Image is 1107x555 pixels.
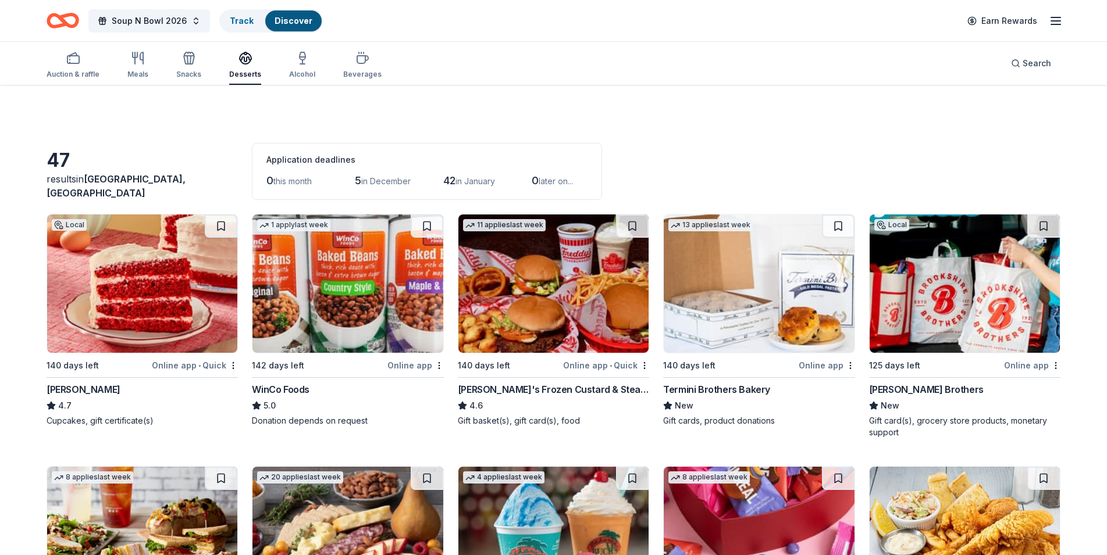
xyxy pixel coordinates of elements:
a: Track [230,16,254,26]
button: Meals [127,46,148,85]
div: Application deadlines [266,153,588,167]
div: [PERSON_NAME]'s Frozen Custard & Steakburgers [458,382,649,396]
img: Image for Freddy's Frozen Custard & Steakburgers [458,214,649,353]
a: Discover [275,16,312,26]
div: Donation depends on request [252,415,443,427]
div: Online app [799,358,855,373]
div: Termini Brothers Bakery [663,382,770,396]
button: Desserts [229,46,261,85]
div: [PERSON_NAME] [47,382,120,396]
div: Online app Quick [152,358,238,373]
span: New [675,399,693,413]
button: Auction & raffle [47,46,99,85]
div: Local [52,219,87,231]
span: 4.7 [58,399,72,413]
div: Gift card(s), grocery store products, monetary support [869,415,1060,438]
img: Image for Termini Brothers Bakery [664,214,854,353]
span: New [881,399,899,413]
div: Meals [127,70,148,79]
div: [PERSON_NAME] Brothers [869,382,984,396]
a: Image for Freddy's Frozen Custard & Steakburgers11 applieslast week140 days leftOnline app•Quick[... [458,214,649,427]
div: 8 applies last week [668,471,750,484]
a: Earn Rewards [960,10,1044,31]
div: 47 [47,149,238,172]
div: WinCo Foods [252,382,309,396]
div: Online app Quick [563,358,649,373]
div: Auction & raffle [47,70,99,79]
button: Search [1002,52,1060,75]
span: • [198,361,201,370]
span: 4.6 [469,399,483,413]
div: 20 applies last week [257,471,343,484]
div: 142 days left [252,359,304,373]
a: Image for Susie CakesLocal140 days leftOnline app•Quick[PERSON_NAME]4.7Cupcakes, gift certificate(s) [47,214,238,427]
span: Soup N Bowl 2026 [112,14,187,28]
a: Home [47,7,79,34]
span: 42 [443,174,455,187]
img: Image for WinCo Foods [252,214,443,353]
button: Alcohol [289,46,315,85]
span: • [610,361,612,370]
div: Online app [387,358,444,373]
div: results [47,172,238,200]
span: in January [455,176,495,186]
span: in December [361,176,411,186]
button: Beverages [343,46,382,85]
button: Soup N Bowl 2026 [88,9,210,33]
span: 5.0 [264,399,276,413]
span: later on... [539,176,573,186]
div: 125 days left [869,359,920,373]
span: [GEOGRAPHIC_DATA], [GEOGRAPHIC_DATA] [47,173,186,199]
span: Search [1023,56,1051,70]
div: Desserts [229,70,261,79]
div: 8 applies last week [52,471,133,484]
div: Snacks [176,70,201,79]
div: Gift cards, product donations [663,415,855,427]
div: Beverages [343,70,382,79]
div: 140 days left [663,359,716,373]
div: 140 days left [458,359,510,373]
div: Alcohol [289,70,315,79]
button: Snacks [176,46,201,85]
a: Image for Termini Brothers Bakery13 applieslast week140 days leftOnline appTermini Brothers Baker... [663,214,855,427]
button: TrackDiscover [219,9,323,33]
div: 11 applies last week [463,219,546,231]
a: Image for WinCo Foods1 applylast week142 days leftOnline appWinCo Foods5.0Donation depends on req... [252,214,443,427]
div: Online app [1004,358,1060,373]
span: 0 [266,174,273,187]
span: in [47,173,186,199]
div: Local [874,219,909,231]
div: Gift basket(s), gift card(s), food [458,415,649,427]
span: this month [273,176,312,186]
div: 4 applies last week [463,471,544,484]
img: Image for Brookshire Brothers [870,214,1060,353]
a: Image for Brookshire BrothersLocal125 days leftOnline app[PERSON_NAME] BrothersNewGift card(s), g... [869,214,1060,438]
div: 13 applies last week [668,219,753,231]
div: Cupcakes, gift certificate(s) [47,415,238,427]
span: 5 [355,174,361,187]
div: 1 apply last week [257,219,330,231]
span: 0 [532,174,539,187]
img: Image for Susie Cakes [47,214,237,353]
div: 140 days left [47,359,99,373]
